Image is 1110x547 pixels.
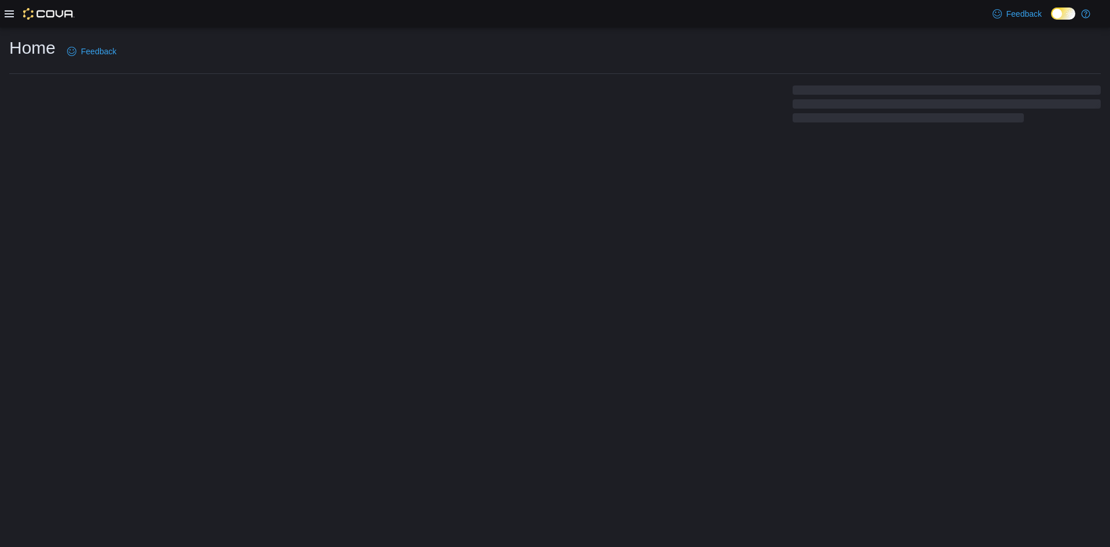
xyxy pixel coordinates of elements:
a: Feedback [62,40,121,63]
span: Feedback [81,46,116,57]
span: Loading [793,88,1101,125]
span: Feedback [1007,8,1042,20]
input: Dark Mode [1051,8,1075,20]
img: Cova [23,8,75,20]
a: Feedback [988,2,1046,25]
h1: Home [9,36,55,59]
